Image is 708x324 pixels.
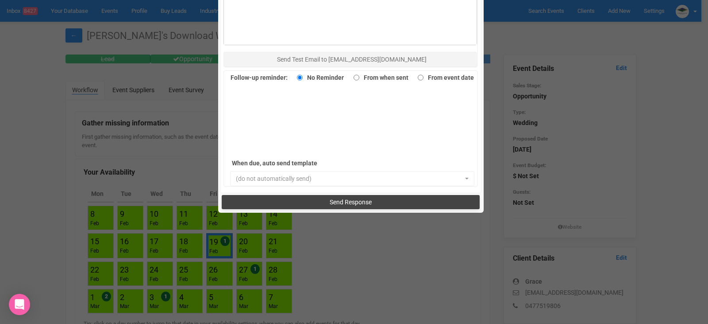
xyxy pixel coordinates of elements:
label: No Reminder [292,71,344,84]
span: Send Test Email to [EMAIL_ADDRESS][DOMAIN_NAME] [277,56,427,63]
label: From when sent [349,71,408,84]
div: Open Intercom Messenger [9,294,30,315]
span: Send Response [330,199,372,206]
label: From event date [413,71,474,84]
label: Follow-up reminder: [231,71,288,84]
span: (do not automatically send) [236,174,463,183]
label: When due, auto send template [232,157,356,169]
